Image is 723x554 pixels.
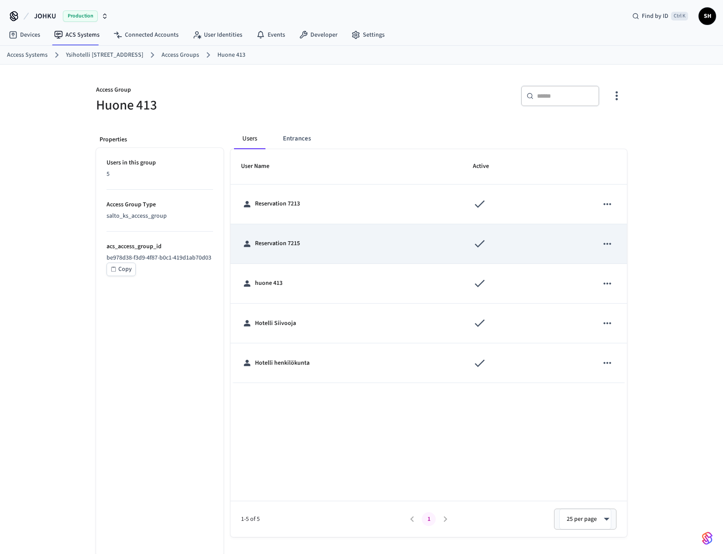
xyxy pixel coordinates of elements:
p: Reservation 7215 [255,239,300,248]
p: Access Group Type [107,200,213,209]
a: Events [249,27,292,43]
span: Ctrl K [671,12,688,21]
span: Production [63,10,98,22]
p: Hotelli henkilökunta [255,359,310,368]
a: Developer [292,27,344,43]
a: Connected Accounts [107,27,186,43]
span: Active [473,160,500,173]
span: JOHKU [34,11,56,21]
button: page 1 [422,512,436,526]
button: Copy [107,263,136,276]
a: Huone 413 [217,51,245,60]
button: Entrances [276,128,318,149]
p: be978d38-f3d9-4f87-b0c1-419d1ab70d03 [107,253,213,263]
table: sticky table [231,149,627,383]
p: Access Group [96,85,356,96]
a: ACS Systems [47,27,107,43]
div: Copy [118,264,132,275]
h5: Huone 413 [96,96,356,114]
p: Users in this group [107,158,213,168]
div: 25 per page [559,509,611,530]
a: User Identities [186,27,249,43]
nav: pagination navigation [404,512,454,526]
a: Ysihotelli [STREET_ADDRESS] [66,51,143,60]
p: Hotelli Siivooja [255,319,296,328]
span: 1-5 of 5 [241,515,404,524]
p: Properties [100,135,220,144]
a: Access Groups [162,51,199,60]
button: Users [234,128,265,149]
button: SH [699,7,716,25]
span: Find by ID [642,12,668,21]
p: huone 413 [255,279,282,288]
span: SH [699,8,715,24]
img: SeamLogoGradient.69752ec5.svg [702,531,713,545]
span: User Name [241,160,281,173]
div: salto_ks_access_group [107,212,213,221]
p: Reservation 7213 [255,199,300,209]
a: Devices [2,27,47,43]
div: 5 [107,170,213,179]
a: Access Systems [7,51,48,60]
p: acs_access_group_id [107,242,213,251]
div: Find by IDCtrl K [625,8,695,24]
a: Settings [344,27,392,43]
